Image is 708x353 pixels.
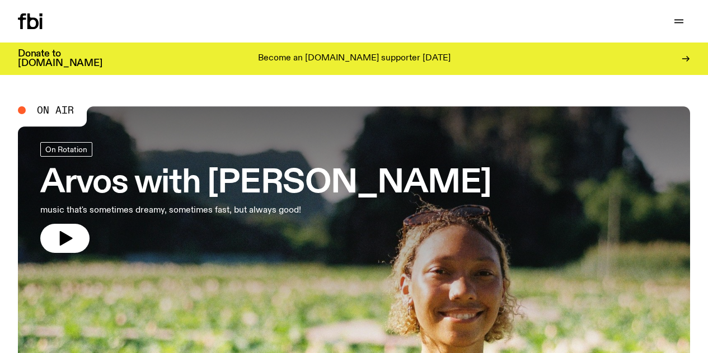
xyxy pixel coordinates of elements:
[37,105,74,115] span: On Air
[40,142,491,253] a: Arvos with [PERSON_NAME]music that's sometimes dreamy, sometimes fast, but always good!
[40,142,92,157] a: On Rotation
[40,168,491,199] h3: Arvos with [PERSON_NAME]
[40,204,327,217] p: music that's sometimes dreamy, sometimes fast, but always good!
[45,145,87,154] span: On Rotation
[258,54,451,64] p: Become an [DOMAIN_NAME] supporter [DATE]
[18,49,102,68] h3: Donate to [DOMAIN_NAME]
